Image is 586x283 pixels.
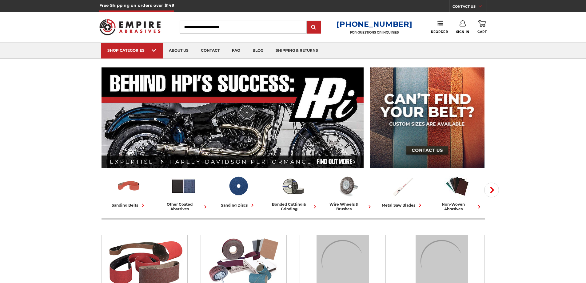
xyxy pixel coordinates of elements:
[433,173,482,211] a: non-woven abrasives
[431,20,448,34] a: Reorder
[268,202,318,211] div: bonded cutting & grinding
[390,173,415,199] img: Metal Saw Blades
[477,20,487,34] a: Cart
[226,43,246,59] a: faq
[308,21,320,34] input: Submit
[163,43,195,59] a: about us
[452,3,487,12] a: CONTACT US
[171,173,196,199] img: Other Coated Abrasives
[159,173,209,211] a: other coated abrasives
[116,173,142,199] img: Sanding Belts
[337,20,412,29] a: [PHONE_NUMBER]
[444,173,470,199] img: Non-woven Abrasives
[221,202,256,208] div: sanding discs
[323,173,373,211] a: wire wheels & brushes
[107,48,157,53] div: SHOP CATEGORIES
[269,43,324,59] a: shipping & returns
[456,30,469,34] span: Sign In
[431,30,448,34] span: Reorder
[246,43,269,59] a: blog
[225,173,251,199] img: Sanding Discs
[195,43,226,59] a: contact
[382,202,423,208] div: metal saw blades
[484,183,499,197] button: Next
[280,173,306,199] img: Bonded Cutting & Grinding
[335,173,361,199] img: Wire Wheels & Brushes
[370,67,484,168] img: promo banner for custom belts.
[323,202,373,211] div: wire wheels & brushes
[99,15,161,39] img: Empire Abrasives
[159,202,209,211] div: other coated abrasives
[268,173,318,211] a: bonded cutting & grinding
[477,30,487,34] span: Cart
[102,67,364,168] img: Banner for an interview featuring Horsepower Inc who makes Harley performance upgrades featured o...
[337,30,412,34] p: FOR QUESTIONS OR INQUIRIES
[433,202,482,211] div: non-woven abrasives
[378,173,428,208] a: metal saw blades
[104,173,154,208] a: sanding belts
[112,202,146,208] div: sanding belts
[213,173,263,208] a: sanding discs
